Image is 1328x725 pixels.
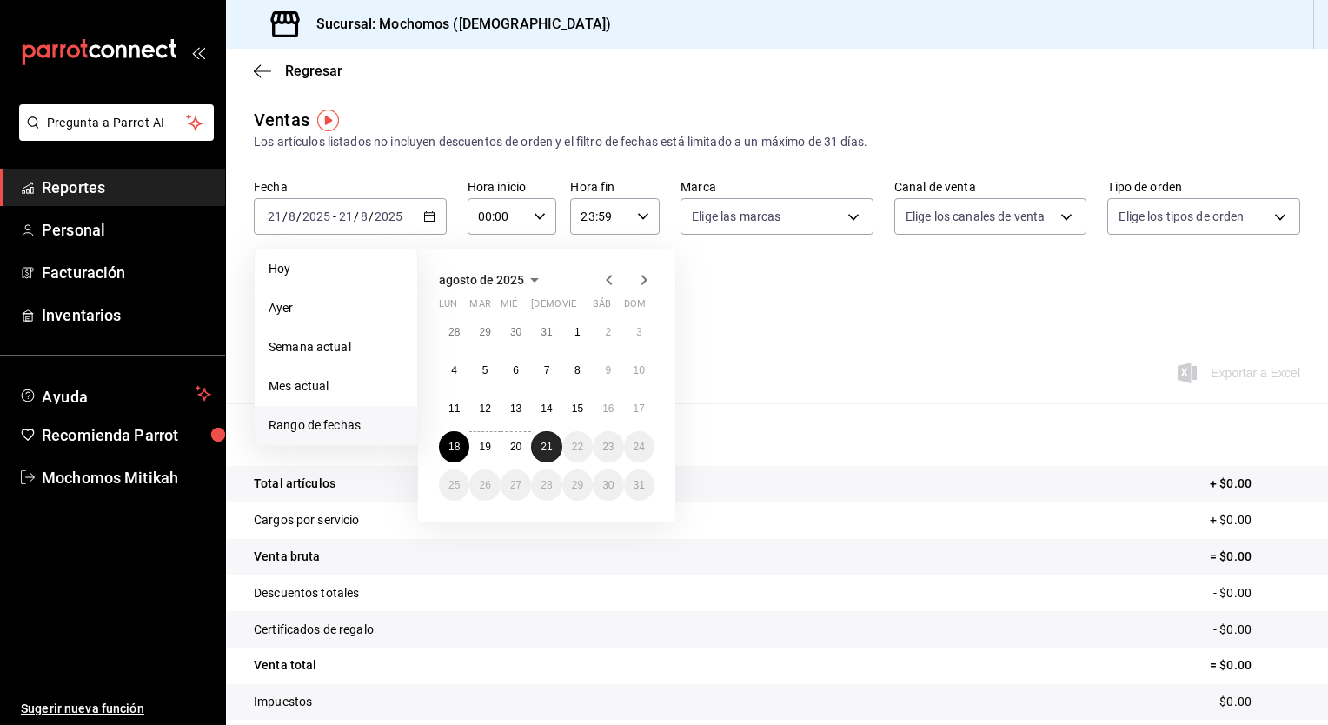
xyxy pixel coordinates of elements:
button: agosto de 2025 [439,269,545,290]
abbr: 30 de julio de 2025 [510,326,521,338]
button: 20 de agosto de 2025 [501,431,531,462]
span: Sugerir nueva función [21,700,211,718]
span: Mes actual [269,377,403,396]
button: 12 de agosto de 2025 [469,393,500,424]
div: Los artículos listados no incluyen descuentos de orden y el filtro de fechas está limitado a un m... [254,133,1300,151]
span: / [369,210,374,223]
abbr: 19 de agosto de 2025 [479,441,490,453]
button: 7 de agosto de 2025 [531,355,561,386]
button: 5 de agosto de 2025 [469,355,500,386]
span: Regresar [285,63,342,79]
span: Pregunta a Parrot AI [47,114,187,132]
button: 13 de agosto de 2025 [501,393,531,424]
abbr: sábado [593,298,611,316]
p: Resumen [254,424,1300,445]
button: 10 de agosto de 2025 [624,355,654,386]
p: Venta total [254,656,316,675]
button: 25 de agosto de 2025 [439,469,469,501]
abbr: 29 de julio de 2025 [479,326,490,338]
button: 16 de agosto de 2025 [593,393,623,424]
span: Elige los canales de venta [906,208,1045,225]
span: Semana actual [269,338,403,356]
button: 18 de agosto de 2025 [439,431,469,462]
input: -- [360,210,369,223]
abbr: 28 de agosto de 2025 [541,479,552,491]
abbr: 31 de agosto de 2025 [634,479,645,491]
p: Impuestos [254,693,312,711]
input: ---- [302,210,331,223]
button: 23 de agosto de 2025 [593,431,623,462]
abbr: 9 de agosto de 2025 [605,364,611,376]
abbr: 16 de agosto de 2025 [602,402,614,415]
button: 31 de julio de 2025 [531,316,561,348]
span: Recomienda Parrot [42,423,211,447]
button: 24 de agosto de 2025 [624,431,654,462]
span: agosto de 2025 [439,273,524,287]
button: 31 de agosto de 2025 [624,469,654,501]
span: Ayuda [42,383,189,404]
span: / [296,210,302,223]
abbr: 7 de agosto de 2025 [544,364,550,376]
button: 15 de agosto de 2025 [562,393,593,424]
button: 30 de julio de 2025 [501,316,531,348]
button: Regresar [254,63,342,79]
abbr: 5 de agosto de 2025 [482,364,488,376]
span: Facturación [42,261,211,284]
abbr: 6 de agosto de 2025 [513,364,519,376]
span: Reportes [42,176,211,199]
button: 4 de agosto de 2025 [439,355,469,386]
button: 19 de agosto de 2025 [469,431,500,462]
abbr: viernes [562,298,576,316]
abbr: 3 de agosto de 2025 [636,326,642,338]
abbr: domingo [624,298,646,316]
label: Marca [681,181,873,193]
p: Certificados de regalo [254,621,374,639]
button: 6 de agosto de 2025 [501,355,531,386]
abbr: 26 de agosto de 2025 [479,479,490,491]
button: 29 de julio de 2025 [469,316,500,348]
p: Descuentos totales [254,584,359,602]
abbr: 17 de agosto de 2025 [634,402,645,415]
span: Elige las marcas [692,208,780,225]
button: Pregunta a Parrot AI [19,104,214,141]
button: 8 de agosto de 2025 [562,355,593,386]
p: Venta bruta [254,548,320,566]
p: - $0.00 [1213,621,1300,639]
abbr: 10 de agosto de 2025 [634,364,645,376]
abbr: 21 de agosto de 2025 [541,441,552,453]
p: - $0.00 [1213,584,1300,602]
p: + $0.00 [1210,511,1300,529]
label: Hora inicio [468,181,557,193]
span: Mochomos Mitikah [42,466,211,489]
button: 21 de agosto de 2025 [531,431,561,462]
p: - $0.00 [1213,693,1300,711]
span: Rango de fechas [269,416,403,435]
label: Fecha [254,181,447,193]
abbr: 24 de agosto de 2025 [634,441,645,453]
span: - [333,210,336,223]
span: Elige los tipos de orden [1119,208,1244,225]
label: Canal de venta [894,181,1087,193]
button: 17 de agosto de 2025 [624,393,654,424]
div: Ventas [254,107,309,133]
span: Inventarios [42,303,211,327]
abbr: 8 de agosto de 2025 [574,364,581,376]
abbr: martes [469,298,490,316]
p: = $0.00 [1210,548,1300,566]
label: Tipo de orden [1107,181,1300,193]
span: Ayer [269,299,403,317]
p: = $0.00 [1210,656,1300,675]
button: 30 de agosto de 2025 [593,469,623,501]
abbr: 25 de agosto de 2025 [448,479,460,491]
abbr: 13 de agosto de 2025 [510,402,521,415]
p: Total artículos [254,475,335,493]
input: ---- [374,210,403,223]
abbr: 12 de agosto de 2025 [479,402,490,415]
abbr: 20 de agosto de 2025 [510,441,521,453]
img: Tooltip marker [317,110,339,131]
button: 26 de agosto de 2025 [469,469,500,501]
abbr: 29 de agosto de 2025 [572,479,583,491]
abbr: 2 de agosto de 2025 [605,326,611,338]
button: 28 de agosto de 2025 [531,469,561,501]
